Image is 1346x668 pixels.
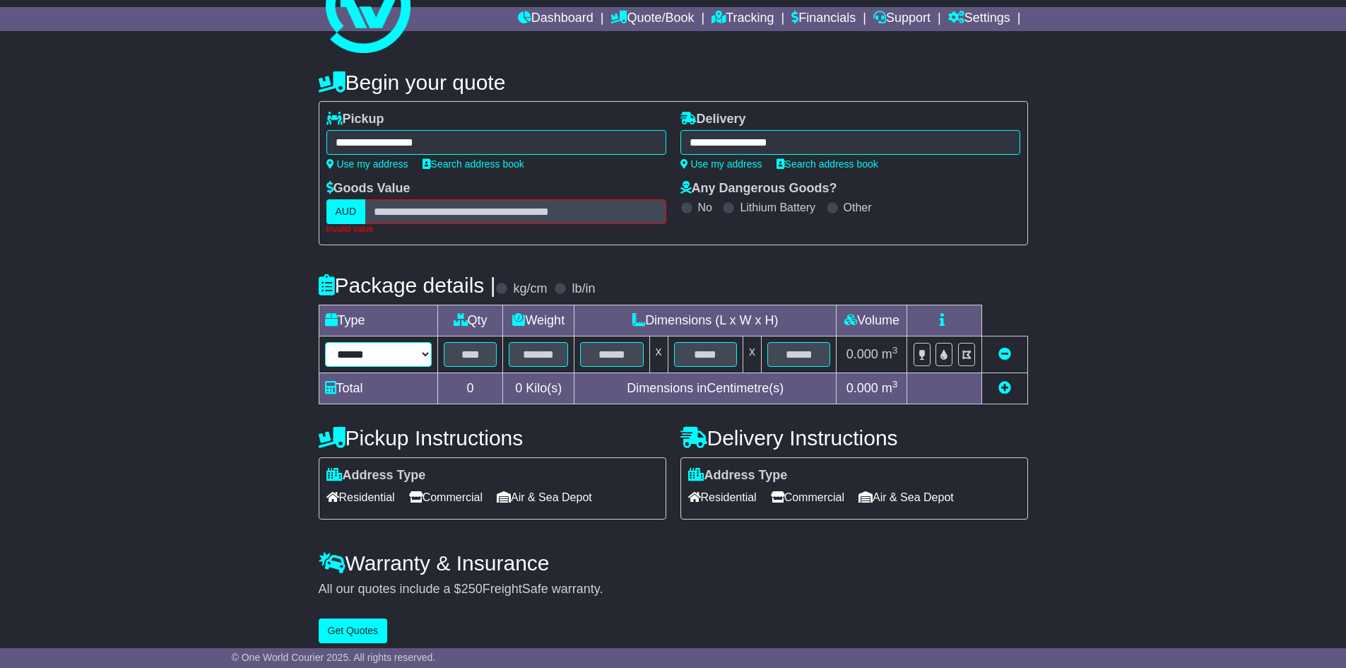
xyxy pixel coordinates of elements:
[688,468,788,484] label: Address Type
[319,305,437,336] td: Type
[461,582,483,596] span: 250
[858,486,954,508] span: Air & Sea Depot
[319,582,1028,597] div: All our quotes include a $ FreightSafe warranty.
[892,379,898,389] sup: 3
[572,281,595,297] label: lb/in
[319,274,496,297] h4: Package details |
[837,305,907,336] td: Volume
[319,551,1028,575] h4: Warranty & Insurance
[409,486,483,508] span: Commercial
[326,158,408,170] a: Use my address
[771,486,844,508] span: Commercial
[743,336,761,373] td: x
[649,336,668,373] td: x
[680,158,762,170] a: Use my address
[497,486,592,508] span: Air & Sea Depot
[232,652,436,663] span: © One World Courier 2025. All rights reserved.
[518,7,594,31] a: Dashboard
[503,373,574,404] td: Kilo(s)
[998,381,1011,395] a: Add new item
[326,486,395,508] span: Residential
[740,201,815,214] label: Lithium Battery
[791,7,856,31] a: Financials
[319,71,1028,94] h4: Begin your quote
[513,281,547,297] label: kg/cm
[423,158,524,170] a: Search address book
[882,347,898,361] span: m
[846,381,878,395] span: 0.000
[319,619,388,643] button: Get Quotes
[712,7,774,31] a: Tracking
[882,381,898,395] span: m
[680,112,746,127] label: Delivery
[319,373,437,404] td: Total
[948,7,1010,31] a: Settings
[610,7,694,31] a: Quote/Book
[873,7,931,31] a: Support
[437,373,503,404] td: 0
[319,426,666,450] h4: Pickup Instructions
[326,199,366,224] label: AUD
[846,347,878,361] span: 0.000
[998,347,1011,361] a: Remove this item
[515,381,522,395] span: 0
[892,345,898,356] sup: 3
[503,305,574,336] td: Weight
[326,224,666,234] div: Invalid value
[688,486,757,508] span: Residential
[574,305,837,336] td: Dimensions (L x W x H)
[698,201,712,214] label: No
[844,201,872,214] label: Other
[326,112,384,127] label: Pickup
[680,426,1028,450] h4: Delivery Instructions
[574,373,837,404] td: Dimensions in Centimetre(s)
[437,305,503,336] td: Qty
[326,468,426,484] label: Address Type
[326,181,411,197] label: Goods Value
[680,181,837,197] label: Any Dangerous Goods?
[777,158,878,170] a: Search address book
